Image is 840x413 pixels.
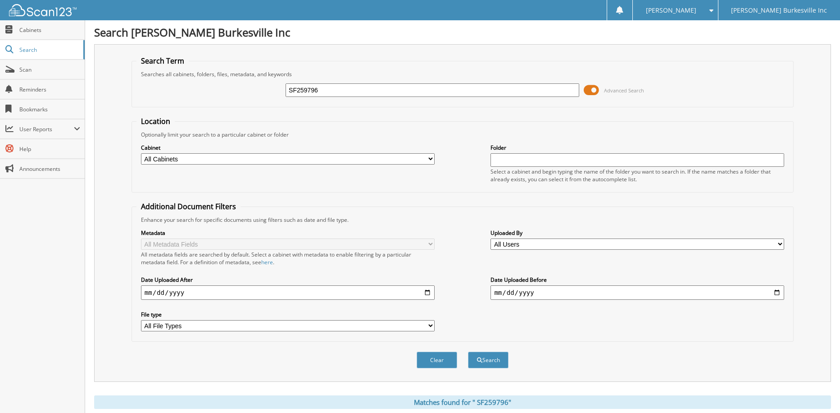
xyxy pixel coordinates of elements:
[19,125,74,133] span: User Reports
[19,26,80,34] span: Cabinets
[19,46,79,54] span: Search
[136,70,789,78] div: Searches all cabinets, folders, files, metadata, and keywords
[417,352,457,368] button: Clear
[19,66,80,73] span: Scan
[490,168,784,183] div: Select a cabinet and begin typing the name of the folder you want to search in. If the name match...
[490,229,784,237] label: Uploaded By
[490,285,784,300] input: end
[141,251,435,266] div: All metadata fields are searched by default. Select a cabinet with metadata to enable filtering b...
[141,285,435,300] input: start
[646,8,696,13] span: [PERSON_NAME]
[490,144,784,151] label: Folder
[19,165,80,173] span: Announcements
[19,145,80,153] span: Help
[136,116,175,126] legend: Location
[490,276,784,284] label: Date Uploaded Before
[141,144,435,151] label: Cabinet
[136,131,789,138] div: Optionally limit your search to a particular cabinet or folder
[19,106,80,113] span: Bookmarks
[141,276,435,284] label: Date Uploaded After
[94,25,831,40] h1: Search [PERSON_NAME] Burkesville Inc
[141,229,435,237] label: Metadata
[94,395,831,409] div: Matches found for " SF259796"
[136,56,189,66] legend: Search Term
[136,216,789,224] div: Enhance your search for specific documents using filters such as date and file type.
[9,4,77,16] img: scan123-logo-white.svg
[468,352,509,368] button: Search
[19,86,80,93] span: Reminders
[604,87,644,94] span: Advanced Search
[136,202,241,211] legend: Additional Document Filters
[261,258,273,266] a: here
[731,8,827,13] span: [PERSON_NAME] Burkesville Inc
[141,311,435,318] label: File type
